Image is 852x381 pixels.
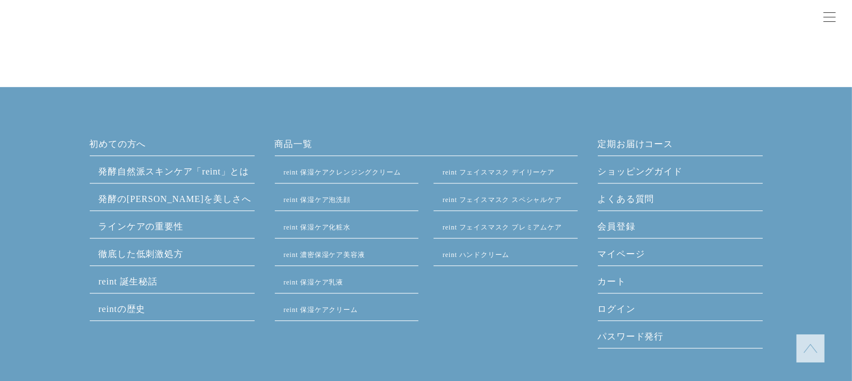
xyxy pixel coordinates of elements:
[284,251,365,259] a: reint 濃密保湿ケア美容液
[284,168,401,176] a: reint 保湿ケアクレンジングクリーム
[284,306,358,314] a: reint 保湿ケアクリーム
[443,251,509,259] a: reint ハンドクリーム
[598,302,763,320] a: ログイン
[99,222,183,231] a: ラインケアの重要性
[598,165,763,183] a: ショッピングガイド
[598,247,763,265] a: マイページ
[99,304,146,314] a: reintの歴史
[99,249,183,259] a: 徹底した低刺激処方
[443,196,562,204] a: reint フェイスマスク スペシャルケア
[598,330,763,348] a: パスワード発行
[99,194,251,204] a: 発酵の[PERSON_NAME]を美しさへ
[598,220,763,238] a: 会員登録
[99,277,158,286] a: reint 誕生秘話
[90,137,255,155] a: 初めての方へ
[275,137,578,155] a: 商品一覧
[598,275,763,293] a: カート
[804,342,817,355] img: topに戻る
[598,192,763,210] a: よくある質問
[99,167,250,176] a: 発酵⾃然派スキンケア「reint」とは
[284,223,351,231] a: reint 保湿ケア化粧水
[443,223,562,231] a: reint フェイスマスク プレミアムケア
[284,196,351,204] a: reint 保湿ケア泡洗顔
[284,278,344,286] a: reint 保湿ケア乳液
[443,168,555,176] a: reint フェイスマスク デイリーケア
[598,137,763,155] a: 定期お届けコース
